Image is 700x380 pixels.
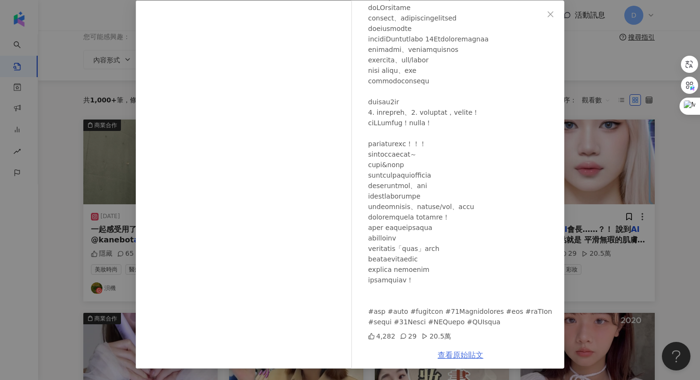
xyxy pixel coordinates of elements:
[547,10,554,18] span: close
[541,5,560,24] button: Close
[421,331,451,341] div: 20.5萬
[400,331,417,341] div: 29
[368,331,395,341] div: 4,282
[438,350,483,360] a: 查看原始貼文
